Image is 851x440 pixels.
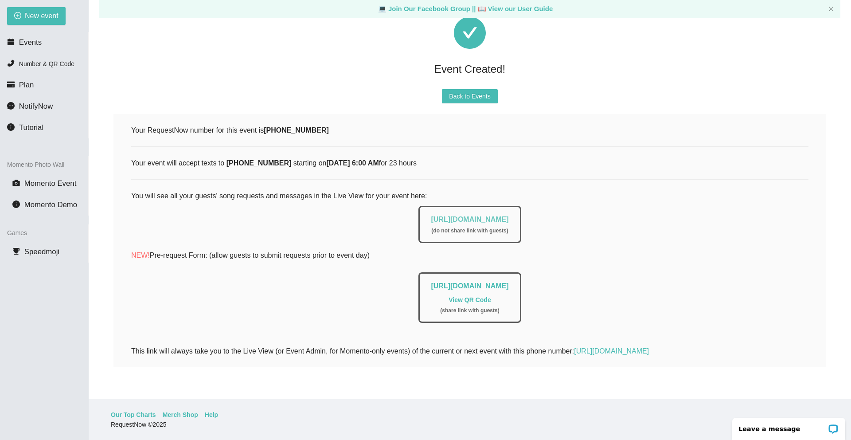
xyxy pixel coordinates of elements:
[19,102,53,110] span: NotifyNow
[726,412,851,440] iframe: LiveChat chat widget
[131,250,808,261] p: Pre-request Form: (allow guests to submit requests prior to event day)
[131,346,808,357] div: This link will always take you to the Live View (or Event Admin, for Momento-only events) of the ...
[7,81,15,88] span: credit-card
[12,179,20,187] span: camera
[12,200,20,208] span: info-circle
[14,12,21,20] span: plus-circle
[574,347,649,355] a: [URL][DOMAIN_NAME]
[131,251,150,259] span: NEW!
[449,296,491,303] a: View QR Code
[7,7,66,25] button: plus-circleNew event
[163,410,198,420] a: Merch Shop
[205,410,218,420] a: Help
[378,5,478,12] a: laptop Join Our Facebook Group ||
[24,247,59,256] span: Speedmoji
[24,179,77,188] span: Momento Event
[7,123,15,131] span: info-circle
[111,410,156,420] a: Our Top Charts
[431,282,508,290] a: [URL][DOMAIN_NAME]
[19,81,34,89] span: Plan
[431,306,508,315] div: ( share link with guests )
[131,157,808,169] div: Your event will accept texts to starting on for 23 hours
[24,200,77,209] span: Momento Demo
[431,227,508,235] div: ( do not share link with guests )
[478,5,486,12] span: laptop
[12,247,20,255] span: trophy
[264,126,329,134] b: [PHONE_NUMBER]
[7,102,15,110] span: message
[378,5,386,12] span: laptop
[326,159,379,167] b: [DATE] 6:00 AM
[131,126,329,134] span: Your RequestNow number for this event is
[25,10,59,21] span: New event
[19,123,43,132] span: Tutorial
[7,38,15,46] span: calendar
[113,59,826,79] div: Event Created!
[449,91,490,101] span: Back to Events
[19,38,42,47] span: Events
[7,59,15,67] span: phone
[431,216,508,223] a: [URL][DOMAIN_NAME]
[828,6,834,12] button: close
[478,5,553,12] a: laptop View our User Guide
[19,60,74,67] span: Number & QR Code
[131,190,808,334] div: You will see all your guests' song requests and messages in the Live View for your event here:
[226,159,292,167] b: [PHONE_NUMBER]
[442,89,497,103] button: Back to Events
[111,420,827,429] div: RequestNow © 2025
[454,17,486,49] span: check-circle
